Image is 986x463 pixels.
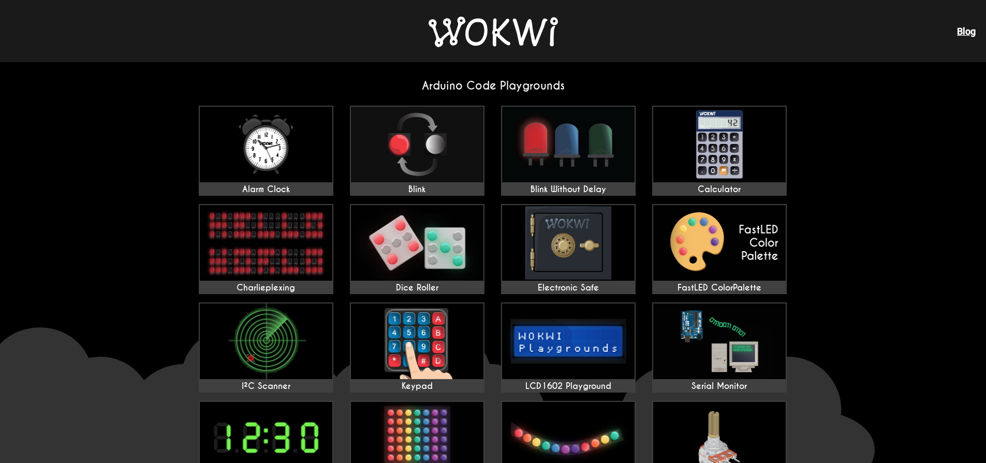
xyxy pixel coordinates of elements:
[653,283,786,293] div: FastLED ColorPalette
[652,204,787,294] a: FastLED ColorPalette
[502,184,635,195] div: Blink Without Delay
[199,106,333,196] a: Alarm Clock
[501,204,636,294] a: Electronic Safe
[502,303,635,379] img: LCD1602 Playground
[190,79,796,93] h2: Arduino Code Playgrounds
[502,283,635,293] div: Electronic Safe
[429,17,558,47] img: Wokwi
[200,205,332,281] img: Charlieplexing
[351,107,483,182] img: Blink
[200,381,332,392] div: I²C Scanner
[199,204,333,294] a: Charlieplexing
[653,303,786,379] img: Serial Monitor
[351,205,483,281] img: Dice Roller
[200,303,332,379] img: I²C Scanner
[200,283,332,293] div: Charlieplexing
[501,302,636,393] a: LCD1602 Playground
[351,283,483,293] div: Dice Roller
[200,184,332,195] div: Alarm Clock
[351,303,483,379] img: Keypad
[350,106,484,196] a: Blink
[652,302,787,393] a: Serial Monitor
[957,26,976,37] a: Blog
[653,205,786,281] img: FastLED ColorPalette
[502,381,635,392] div: LCD1602 Playground
[351,184,483,195] div: Blink
[200,107,332,182] img: Alarm Clock
[652,106,787,196] a: Calculator
[653,107,786,182] img: Calculator
[351,381,483,392] div: Keypad
[350,204,484,294] a: Dice Roller
[502,107,635,182] img: Blink Without Delay
[502,205,635,281] img: Electronic Safe
[653,381,786,392] div: Serial Monitor
[199,302,333,393] a: I²C Scanner
[350,302,484,393] a: Keypad
[501,106,636,196] a: Blink Without Delay
[653,184,786,195] div: Calculator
